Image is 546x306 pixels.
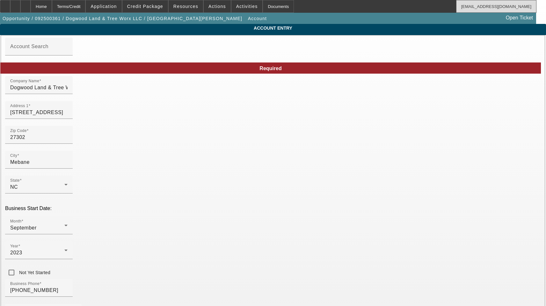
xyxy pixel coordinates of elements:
a: Open Ticket [503,12,535,23]
mat-label: Month [10,219,21,223]
mat-label: Business Phone [10,282,40,286]
span: Account Entry [5,25,541,31]
span: Resources [173,4,198,9]
button: Resources [169,0,203,12]
mat-label: Account Search [10,44,48,49]
span: September [10,225,37,230]
button: Credit Package [122,0,168,12]
span: Required [259,66,281,71]
button: Actions [204,0,231,12]
mat-label: Year [10,244,18,248]
span: NC [10,184,18,190]
mat-label: Company Name [10,79,39,83]
mat-label: State [10,178,20,183]
button: Application [86,0,121,12]
p: Business Start Date: [5,206,541,211]
span: 2023 [10,250,22,255]
span: Application [91,4,117,9]
button: Account [246,13,268,24]
mat-label: Zip Code [10,129,27,133]
span: Actions [208,4,226,9]
mat-label: Address 1 [10,104,28,108]
span: Credit Package [127,4,163,9]
mat-label: City [10,154,17,158]
button: Activities [231,0,263,12]
span: Opportunity / 092500361 / Dogwood Land & Tree Worx LLC / [GEOGRAPHIC_DATA][PERSON_NAME] [3,16,242,21]
label: Not Yet Started [18,269,50,276]
span: Activities [236,4,258,9]
span: Account [248,16,267,21]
